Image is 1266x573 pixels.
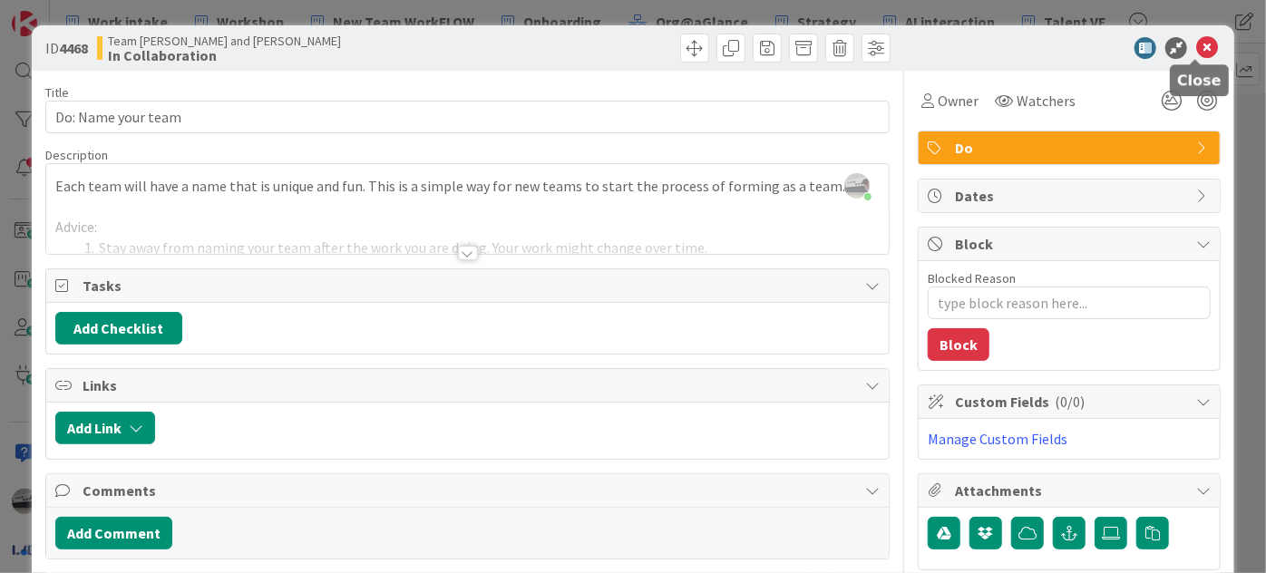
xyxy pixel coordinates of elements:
[45,84,69,101] label: Title
[955,137,1187,159] span: Do
[83,374,856,396] span: Links
[844,173,870,199] img: jIClQ55mJEe4la83176FWmfCkxn1SgSj.jpg
[955,233,1187,255] span: Block
[108,34,341,48] span: Team [PERSON_NAME] and [PERSON_NAME]
[928,328,989,361] button: Block
[955,185,1187,207] span: Dates
[55,312,182,345] button: Add Checklist
[83,275,856,296] span: Tasks
[45,37,88,59] span: ID
[938,90,979,112] span: Owner
[83,480,856,501] span: Comments
[55,517,172,549] button: Add Comment
[928,430,1067,448] a: Manage Custom Fields
[955,480,1187,501] span: Attachments
[59,39,88,57] b: 4468
[955,391,1187,413] span: Custom Fields
[928,270,1016,286] label: Blocked Reason
[55,176,880,197] p: Each team will have a name that is unique and fun. This is a simple way for new teams to start th...
[45,101,890,133] input: type card name here...
[1177,72,1222,89] h5: Close
[45,147,108,163] span: Description
[55,412,155,444] button: Add Link
[1055,393,1085,411] span: ( 0/0 )
[1017,90,1076,112] span: Watchers
[108,48,341,63] b: In Collaboration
